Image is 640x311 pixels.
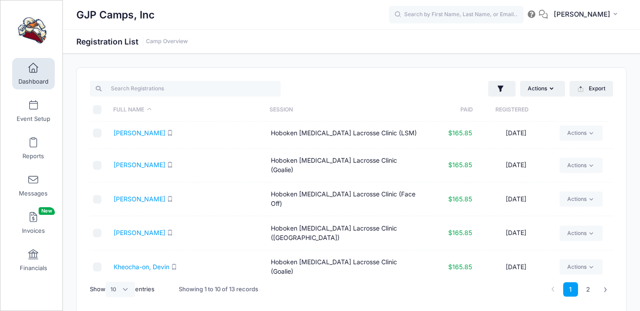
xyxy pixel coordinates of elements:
[90,282,154,297] label: Show entries
[22,227,45,235] span: Invoices
[563,282,578,297] a: 1
[477,118,555,149] td: [DATE]
[267,118,424,149] td: Hoboken [MEDICAL_DATA] Lacrosse Clinic (LSM)
[106,282,135,297] select: Showentries
[179,279,258,300] div: Showing 1 to 10 of 13 records
[477,250,555,284] td: [DATE]
[448,195,472,203] span: $165.85
[15,14,49,48] img: GJP Camps, Inc
[109,98,265,122] th: Full Name: activate to sort column descending
[76,4,154,25] h1: GJP Camps, Inc
[114,263,169,271] a: Kheocha-on, Devin
[560,259,602,275] a: Actions
[114,161,165,169] a: [PERSON_NAME]
[76,37,188,46] h1: Registration List
[548,4,627,25] button: [PERSON_NAME]
[448,229,472,236] span: $165.85
[18,78,49,85] span: Dashboard
[448,161,472,169] span: $165.85
[12,207,55,239] a: InvoicesNew
[22,152,44,160] span: Reports
[267,182,424,216] td: Hoboken [MEDICAL_DATA] Lacrosse Clinic (Face Off)
[114,229,165,236] a: [PERSON_NAME]
[448,263,472,271] span: $165.85
[167,230,173,235] i: SMS enabled
[19,190,48,197] span: Messages
[560,158,602,173] a: Actions
[12,95,55,127] a: Event Setup
[267,250,424,284] td: Hoboken [MEDICAL_DATA] Lacrosse Clinic (Goalie)
[569,81,613,96] button: Export
[267,149,424,182] td: Hoboken [MEDICAL_DATA] Lacrosse Clinic (Goalie)
[171,264,177,270] i: SMS enabled
[581,282,596,297] a: 2
[39,207,55,215] span: New
[12,170,55,201] a: Messages
[421,98,473,122] th: Paid: activate to sort column ascending
[267,216,424,250] td: Hoboken [MEDICAL_DATA] Lacrosse Clinic ([GEOGRAPHIC_DATA])
[146,38,188,45] a: Camp Overview
[167,162,173,168] i: SMS enabled
[265,98,421,122] th: Session: activate to sort column ascending
[389,6,524,24] input: Search by First Name, Last Name, or Email...
[560,226,602,241] a: Actions
[20,264,47,272] span: Financials
[114,195,165,203] a: [PERSON_NAME]
[167,196,173,202] i: SMS enabled
[12,244,55,276] a: Financials
[448,129,472,137] span: $165.85
[114,129,165,137] a: [PERSON_NAME]
[17,115,50,123] span: Event Setup
[477,149,555,182] td: [DATE]
[12,58,55,89] a: Dashboard
[554,9,610,19] span: [PERSON_NAME]
[477,216,555,250] td: [DATE]
[90,81,281,96] input: Search Registrations
[560,125,602,141] a: Actions
[477,182,555,216] td: [DATE]
[520,81,565,96] button: Actions
[560,191,602,207] a: Actions
[167,130,173,136] i: SMS enabled
[12,133,55,164] a: Reports
[473,98,551,122] th: Registered: activate to sort column ascending
[0,9,63,52] a: GJP Camps, Inc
